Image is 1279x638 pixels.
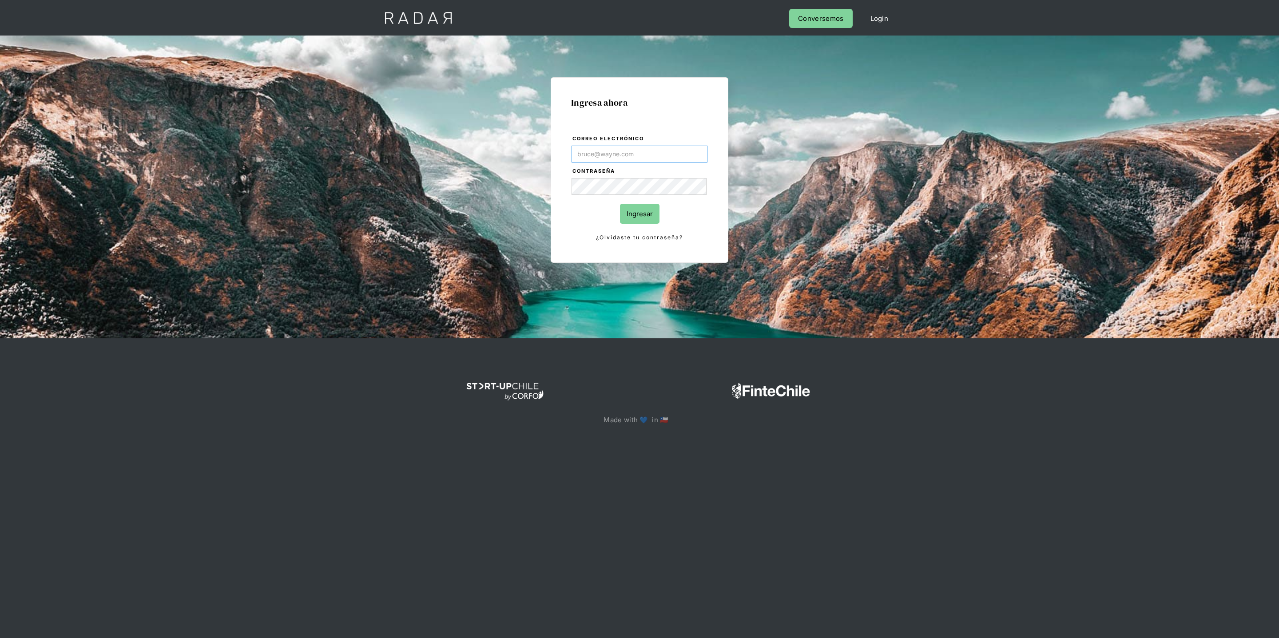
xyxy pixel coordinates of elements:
[604,414,675,426] p: Made with 💙 in 🇨🇱
[789,9,852,28] a: Conversemos
[572,233,707,242] a: ¿Olvidaste tu contraseña?
[571,98,708,107] h1: Ingresa ahora
[572,167,707,176] label: Contraseña
[572,135,707,143] label: Correo electrónico
[862,9,898,28] a: Login
[571,134,708,242] form: Login Form
[620,204,659,224] input: Ingresar
[572,146,707,162] input: bruce@wayne.com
